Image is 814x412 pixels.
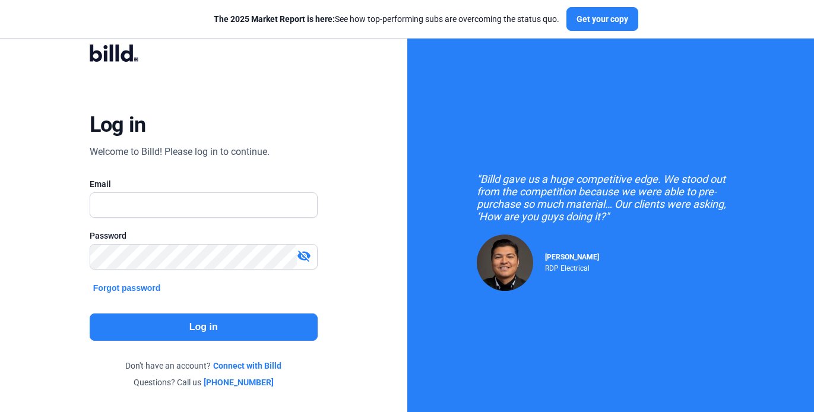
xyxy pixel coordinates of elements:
div: Password [90,230,318,242]
button: Log in [90,313,318,341]
div: See how top-performing subs are overcoming the status quo. [214,13,559,25]
div: Don't have an account? [90,360,318,372]
div: Welcome to Billd! Please log in to continue. [90,145,270,159]
img: Raul Pacheco [477,234,533,291]
div: Log in [90,112,146,138]
div: Questions? Call us [90,376,318,388]
mat-icon: visibility_off [297,249,311,263]
span: The 2025 Market Report is here: [214,14,335,24]
div: Email [90,178,318,190]
a: Connect with Billd [213,360,281,372]
span: [PERSON_NAME] [545,253,599,261]
div: RDP Electrical [545,261,599,272]
a: [PHONE_NUMBER] [204,376,274,388]
button: Get your copy [566,7,638,31]
div: "Billd gave us a huge competitive edge. We stood out from the competition because we were able to... [477,173,744,223]
button: Forgot password [90,281,164,294]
